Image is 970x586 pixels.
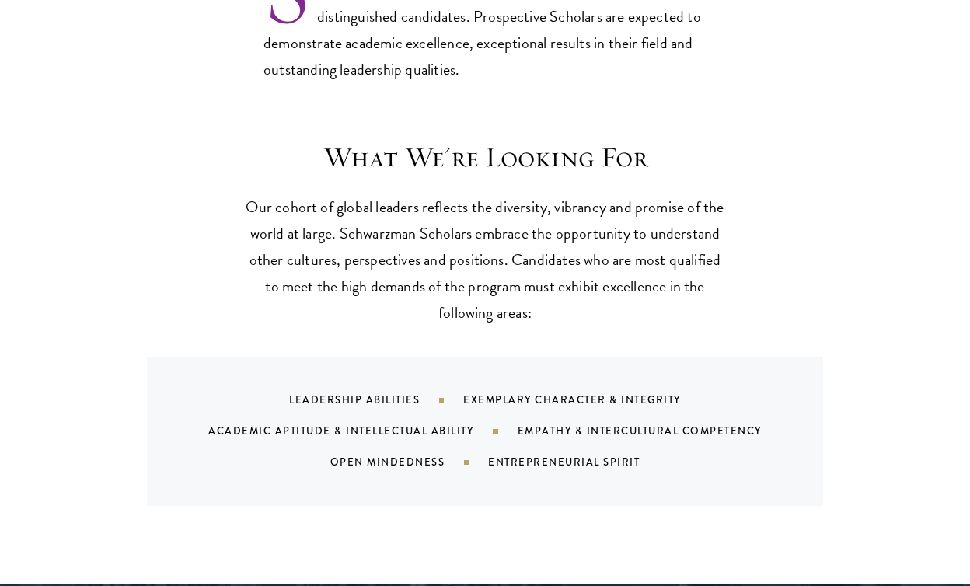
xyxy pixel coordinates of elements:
p: Our cohort of global leaders reflects the diversity, vibrancy and promise of the world at large. ... [244,194,726,326]
div: Open Mindedness [330,455,489,469]
div: Exemplary Character & Integrity [463,392,720,407]
div: Empathy & Intercultural Competency [518,424,801,438]
div: Leadership Abilities [289,392,463,407]
div: Entrepreneurial Spirit [488,455,679,469]
h3: What We're Looking For [244,141,726,174]
div: Academic Aptitude & Intellectual Ability [208,424,517,438]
